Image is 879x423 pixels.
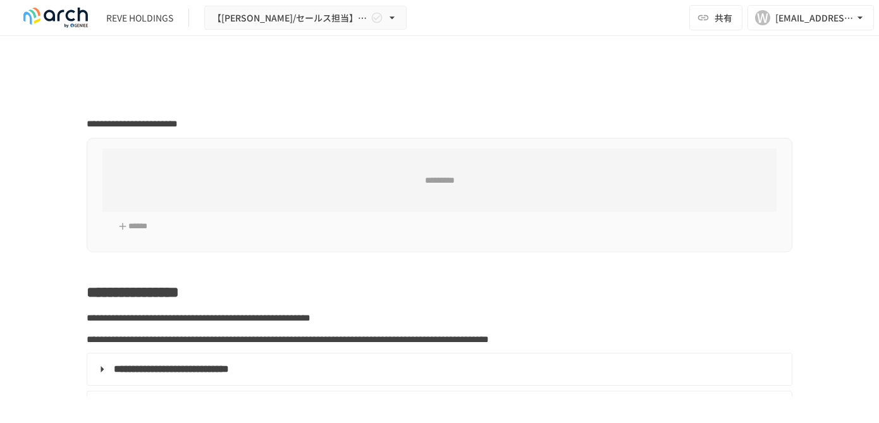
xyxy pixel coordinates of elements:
[689,5,742,30] button: 共有
[15,8,96,28] img: logo-default@2x-9cf2c760.svg
[715,11,732,25] span: 共有
[204,6,407,30] button: 【[PERSON_NAME]/セールス担当】REVE HOLDINGS様_初期設定サポート
[755,10,770,25] div: W
[747,5,874,30] button: W[EMAIL_ADDRESS][DOMAIN_NAME]
[106,11,173,25] div: REVE HOLDINGS
[775,10,854,26] div: [EMAIL_ADDRESS][DOMAIN_NAME]
[212,10,368,26] span: 【[PERSON_NAME]/セールス担当】REVE HOLDINGS様_初期設定サポート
